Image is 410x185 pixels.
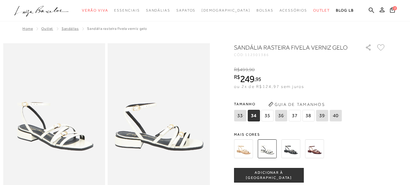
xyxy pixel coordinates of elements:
span: 112301386 [245,53,269,57]
span: 90 [249,67,255,72]
span: 95 [256,76,261,82]
button: Guia de Tamanhos [266,99,327,109]
span: [DEMOGRAPHIC_DATA] [202,8,250,12]
span: Outlet [313,8,330,12]
img: SANDÁLIA RASTEIRA FIVELA VERNIZ BEGE ARGILA [234,139,253,158]
button: ADICIONAR À [GEOGRAPHIC_DATA] [234,168,304,183]
a: categoryNavScreenReaderText [313,5,330,16]
span: 39 [316,110,328,121]
h1: SANDÁLIA RASTEIRA FIVELA VERNIZ GELO [234,43,348,52]
span: Essenciais [114,8,140,12]
span: 34 [248,110,260,121]
i: R$ [234,67,240,72]
span: Bolsas [256,8,273,12]
span: Sapatos [176,8,195,12]
a: noSubCategoriesText [202,5,250,16]
button: 2 [388,7,397,15]
span: Tamanho [234,99,343,109]
a: Sandálias [62,26,79,31]
span: 38 [302,110,314,121]
a: categoryNavScreenReaderText [280,5,307,16]
span: ADICIONAR À [GEOGRAPHIC_DATA] [234,170,303,181]
a: categoryNavScreenReaderText [146,5,170,16]
span: 37 [289,110,301,121]
a: Home [22,26,33,31]
i: , [248,67,255,72]
i: R$ [234,74,240,80]
img: SANDÁLIA RASTEIRA FIVELA VERNIZ GELO [258,139,276,158]
span: Acessórios [280,8,307,12]
span: 249 [240,73,254,84]
span: Verão Viva [82,8,108,12]
a: categoryNavScreenReaderText [114,5,140,16]
img: Sandália rasteira fivela verniz vinho [305,139,324,158]
img: SANDÁLIA RASTEIRA FIVELA VERNIZ PRETO [281,139,300,158]
div: CÓD: [234,53,355,57]
span: 36 [275,110,287,121]
span: BLOG LB [336,8,354,12]
a: BLOG LB [336,5,354,16]
span: 35 [261,110,273,121]
span: Sandálias [146,8,170,12]
span: 33 [234,110,246,121]
span: ou 2x de R$124,97 sem juros [234,84,304,89]
i: , [254,76,261,82]
span: Mais cores [234,133,386,136]
span: SANDÁLIA RASTEIRA FIVELA VERNIZ GELO [87,26,147,31]
a: categoryNavScreenReaderText [176,5,195,16]
span: 40 [330,110,342,121]
a: Outlet [41,26,53,31]
a: categoryNavScreenReaderText [256,5,273,16]
span: 499 [240,67,248,72]
span: 2 [393,6,397,10]
a: categoryNavScreenReaderText [82,5,108,16]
